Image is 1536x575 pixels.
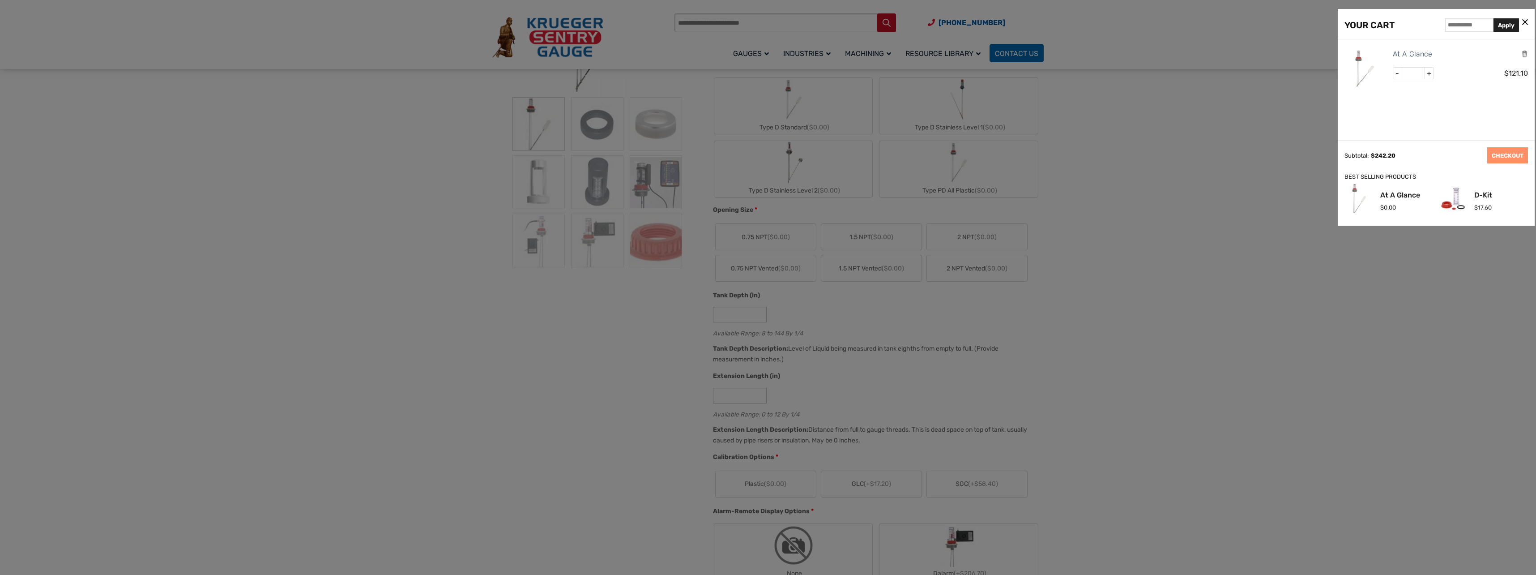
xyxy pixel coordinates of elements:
span: 0.00 [1380,204,1396,211]
span: $ [1504,69,1509,77]
span: $ [1371,152,1375,159]
a: At A Glance [1393,48,1432,60]
a: D-Kit [1474,192,1492,199]
span: 121.10 [1504,69,1528,77]
img: D-Kit [1438,184,1468,213]
span: 17.60 [1474,204,1492,211]
span: $ [1380,204,1384,211]
a: Remove this item [1521,50,1528,58]
div: BEST SELLING PRODUCTS [1344,172,1528,182]
span: $ [1474,204,1478,211]
span: - [1393,68,1402,79]
div: Subtotal: [1344,152,1369,159]
a: CHECKOUT [1487,147,1528,163]
a: At A Glance [1380,192,1420,199]
div: YOUR CART [1344,18,1395,32]
button: Apply [1493,18,1519,32]
img: At A Glance [1344,48,1385,89]
span: + [1425,68,1434,79]
img: At A Glance [1344,184,1374,213]
span: 242.20 [1371,152,1395,159]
